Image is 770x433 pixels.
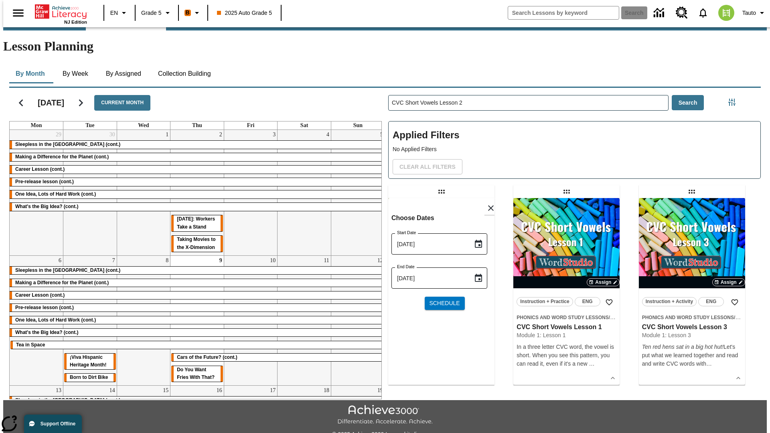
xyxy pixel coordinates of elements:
[425,297,465,310] button: Schedule
[15,166,65,172] span: Career Lesson (cont.)
[3,85,382,399] div: Calendar
[224,130,278,255] td: October 3, 2025
[602,295,616,310] button: Add to Favorites
[15,305,74,310] span: Pre-release lesson (cont.)
[10,166,385,174] div: Career Lesson (cont.)
[517,323,616,332] h3: CVC Short Vowels Lesson 1
[10,141,385,149] div: Sleepless in the Animal Kingdom (cont.)
[171,354,385,362] div: Cars of the Future? (cont.)
[10,397,385,405] div: Sleepless in the Animal Kingdom (cont.)
[111,256,117,265] a: October 7, 2025
[152,64,217,83] button: Collection Building
[10,203,385,211] div: What's the Big Idea? (cont.)
[15,280,109,285] span: Making a Difference for the Planet (cont.)
[706,297,716,306] span: ENG
[646,297,693,306] span: Instruction + Activity
[217,9,272,17] span: 2025 Auto Grade 5
[218,256,224,265] a: October 9, 2025
[24,415,82,433] button: Support Offline
[391,212,498,224] h6: Choose Dates
[177,367,215,380] span: Do You Want Fries With That?
[379,130,385,140] a: October 5, 2025
[397,230,416,236] label: Start Date
[71,93,91,113] button: Next
[177,354,237,360] span: Cars of the Future? (cont.)
[642,344,723,350] em: Ten red hens sat in a big hot hut!
[713,2,739,23] button: Select a new avatar
[389,95,668,110] input: Search Lessons By Keyword
[57,256,63,265] a: October 6, 2025
[107,6,132,20] button: Language: EN, Select a language
[718,5,734,21] img: avatar image
[10,130,63,255] td: September 29, 2025
[517,297,573,306] button: Instruction + Practice
[224,255,278,386] td: October 10, 2025
[64,20,87,24] span: NJ Edition
[513,198,620,385] div: lesson details
[35,4,87,20] a: Home
[70,354,106,368] span: ¡Viva Hispanic Heritage Month!
[331,255,385,386] td: October 12, 2025
[671,2,693,24] a: Resource Center, Will open in new tab
[99,64,148,83] button: By Assigned
[685,185,698,198] div: Draggable lesson: CVC Short Vowels Lesson 3
[108,130,117,140] a: September 30, 2025
[54,130,63,140] a: September 29, 2025
[16,342,45,348] span: Tea in Space
[734,314,741,320] span: /
[589,360,594,367] span: …
[170,130,224,255] td: October 2, 2025
[337,405,433,425] img: Achieve3000 Differentiate Accelerate Achieve
[508,6,619,19] input: search field
[642,297,697,306] button: Instruction + Activity
[698,297,724,306] button: ENG
[642,323,742,332] h3: CVC Short Vowels Lesson 3
[607,372,619,384] button: Show Details
[10,190,385,198] div: One Idea, Lots of Hard Work (cont.)
[70,374,108,380] span: Born to Dirt Bike
[322,256,330,265] a: October 11, 2025
[63,130,117,255] td: September 30, 2025
[10,153,385,161] div: Making a Difference for the Planet (cont.)
[94,95,150,111] button: Current Month
[382,85,761,399] div: Search
[435,185,448,198] div: Draggable lesson: CVC Short Vowels Lesson 2
[10,304,385,312] div: Pre-release lesson (cont.)
[271,130,277,140] a: October 3, 2025
[164,130,170,140] a: October 1, 2025
[10,341,384,349] div: Tea in Space
[218,130,224,140] a: October 2, 2025
[517,315,608,320] span: Phonics and Word Study Lessons
[470,236,486,252] button: Choose date, selected date is Oct 9, 2025
[331,130,385,255] td: October 5, 2025
[136,121,150,129] a: Wednesday
[10,267,385,275] div: Sleepless in the Animal Kingdom (cont.)
[177,237,215,250] span: Taking Movies to the X-Dimension
[391,212,498,316] div: Choose date
[3,39,767,54] h1: Lesson Planning
[15,154,109,160] span: Making a Difference for the Planet (cont.)
[171,366,223,382] div: Do You Want Fries With That?
[181,6,205,20] button: Boost Class color is orange. Change class color
[393,125,756,145] h2: Applied Filters
[642,315,734,320] span: Phonics and Word Study Lessons
[376,256,385,265] a: October 12, 2025
[186,8,190,18] span: B
[215,386,224,395] a: October 16, 2025
[732,372,744,384] button: Show Details
[397,264,415,270] label: End Date
[639,198,745,385] div: lesson details
[595,279,611,286] span: Assign
[575,297,600,306] button: ENG
[171,236,223,252] div: Taking Movies to the X-Dimension
[10,178,385,186] div: Pre-release lesson (cont.)
[117,255,170,386] td: October 8, 2025
[110,9,118,17] span: EN
[724,94,740,110] button: Filters Side menu
[706,360,712,367] span: …
[672,95,704,111] button: Search
[15,317,96,323] span: One Idea, Lots of Hard Work (cont.)
[164,256,170,265] a: October 8, 2025
[712,278,745,286] button: Assign Choose Dates
[10,279,385,287] div: Making a Difference for the Planet (cont.)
